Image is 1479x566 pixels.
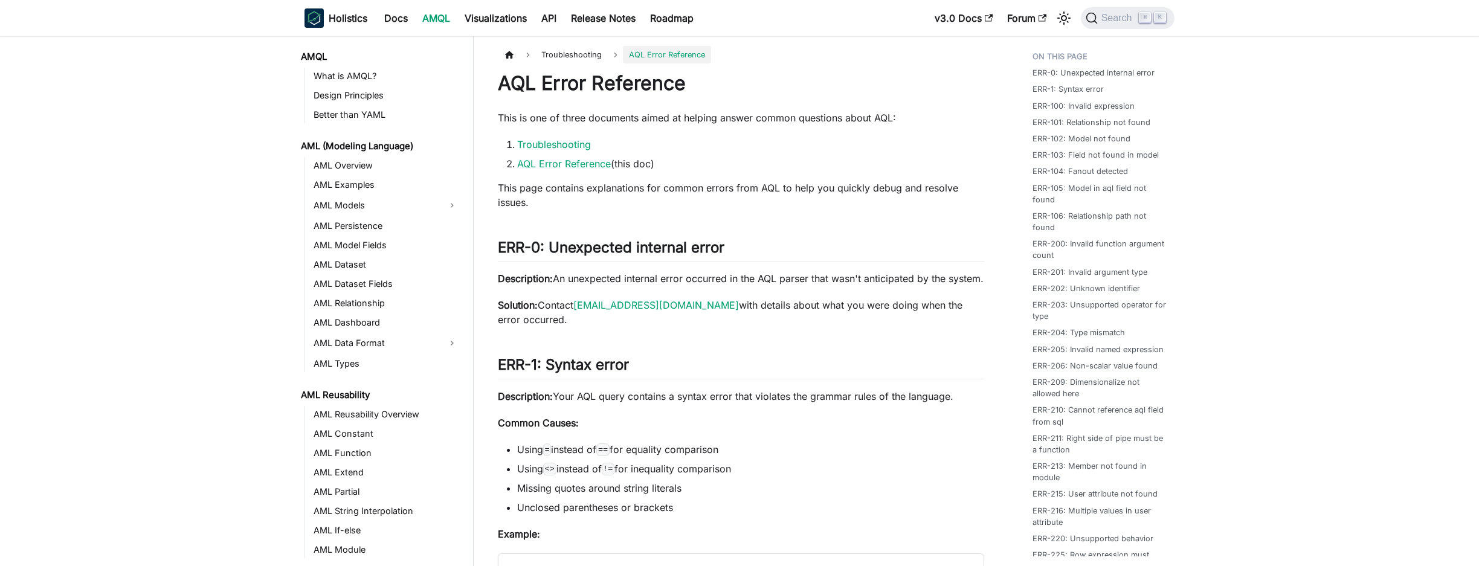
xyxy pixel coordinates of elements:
[517,156,984,171] li: (this doc)
[310,68,463,85] a: What is AMQL?
[517,158,611,170] a: AQL Error Reference
[1033,210,1167,233] a: ERR-106: Relationship path not found
[1000,8,1054,28] a: Forum
[310,503,463,519] a: AML String Interpolation
[441,333,463,353] button: Expand sidebar category 'AML Data Format'
[1054,8,1074,28] button: Switch between dark and light mode (currently light mode)
[498,272,553,285] strong: Description:
[1033,182,1167,205] a: ERR-105: Model in aql field not found
[310,295,463,312] a: AML Relationship
[1033,360,1158,371] a: ERR-206: Non-scalar value found
[1081,7,1174,29] button: Search (Command+K)
[310,87,463,104] a: Design Principles
[1033,327,1125,338] a: ERR-204: Type mismatch
[643,8,701,28] a: Roadmap
[1033,67,1155,79] a: ERR-0: Unexpected internal error
[297,48,463,65] a: AMQL
[310,425,463,442] a: AML Constant
[1033,83,1104,95] a: ERR-1: Syntax error
[498,356,984,379] h2: ERR-1: Syntax error
[377,8,415,28] a: Docs
[543,463,556,475] code: <>
[310,333,441,353] a: AML Data Format
[310,483,463,500] a: AML Partial
[498,417,579,429] strong: Common Causes:
[498,46,521,63] a: Home page
[517,461,984,476] li: Using instead of for inequality comparison
[564,8,643,28] a: Release Notes
[329,11,367,25] b: Holistics
[1033,488,1158,500] a: ERR-215: User attribute not found
[1033,238,1167,261] a: ERR-200: Invalid function argument count
[596,443,610,455] code: ==
[1033,433,1167,455] a: ERR-211: Right side of pipe must be a function
[1033,149,1159,161] a: ERR-103: Field not found in model
[1033,299,1167,322] a: ERR-203: Unsupported operator for type
[310,217,463,234] a: AML Persistence
[498,271,984,286] p: An unexpected internal error occurred in the AQL parser that wasn't anticipated by the system.
[927,8,1000,28] a: v3.0 Docs
[310,237,463,254] a: AML Model Fields
[297,138,463,155] a: AML (Modeling Language)
[498,71,984,95] h1: AQL Error Reference
[310,445,463,461] a: AML Function
[534,8,564,28] a: API
[543,443,551,455] code: =
[517,138,591,150] a: Troubleshooting
[517,442,984,457] li: Using instead of for equality comparison
[1033,376,1167,399] a: ERR-209: Dimensionalize not allowed here
[1033,460,1167,483] a: ERR-213: Member not found in module
[1154,12,1166,23] kbd: K
[498,46,984,63] nav: Breadcrumbs
[1098,13,1139,24] span: Search
[623,46,711,63] span: AQL Error Reference
[1139,12,1151,23] kbd: ⌘
[310,464,463,481] a: AML Extend
[498,299,538,311] strong: Solution:
[498,239,984,262] h2: ERR-0: Unexpected internal error
[1033,283,1140,294] a: ERR-202: Unknown identifier
[1033,266,1147,278] a: ERR-201: Invalid argument type
[310,196,441,215] a: AML Models
[1033,505,1167,528] a: ERR-216: Multiple values in user attribute
[498,181,984,210] p: This page contains explanations for common errors from AQL to help you quickly debug and resolve ...
[498,389,984,404] p: Your AQL query contains a syntax error that violates the grammar rules of the language.
[1033,100,1135,112] a: ERR-100: Invalid expression
[297,387,463,404] a: AML Reusability
[1033,117,1150,128] a: ERR-101: Relationship not found
[1033,404,1167,427] a: ERR-210: Cannot reference aql field from sql
[498,298,984,327] p: Contact with details about what you were doing when the error occurred.
[441,196,463,215] button: Expand sidebar category 'AML Models'
[304,8,367,28] a: HolisticsHolistics
[310,157,463,174] a: AML Overview
[457,8,534,28] a: Visualizations
[1033,344,1164,355] a: ERR-205: Invalid named expression
[292,36,474,566] nav: Docs sidebar
[498,390,553,402] strong: Description:
[415,8,457,28] a: AMQL
[517,500,984,515] li: Unclosed parentheses or brackets
[1033,133,1130,144] a: ERR-102: Model not found
[310,406,463,423] a: AML Reusability Overview
[310,275,463,292] a: AML Dataset Fields
[310,314,463,331] a: AML Dashboard
[602,463,615,475] code: !=
[1033,166,1128,177] a: ERR-104: Fanout detected
[535,46,608,63] span: Troubleshooting
[310,176,463,193] a: AML Examples
[310,522,463,539] a: AML If-else
[310,541,463,558] a: AML Module
[310,106,463,123] a: Better than YAML
[498,528,540,540] strong: Example:
[310,256,463,273] a: AML Dataset
[1033,533,1153,544] a: ERR-220: Unsupported behavior
[517,481,984,495] li: Missing quotes around string literals
[310,355,463,372] a: AML Types
[573,299,739,311] a: [EMAIL_ADDRESS][DOMAIN_NAME]
[498,111,984,125] p: This is one of three documents aimed at helping answer common questions about AQL:
[304,8,324,28] img: Holistics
